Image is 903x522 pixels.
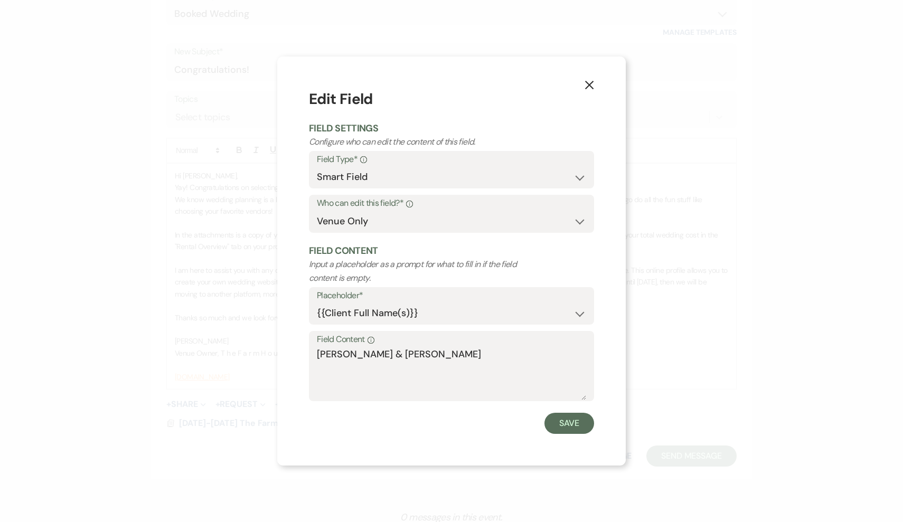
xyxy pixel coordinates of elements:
h2: Field Settings [309,122,594,135]
label: Placeholder* [317,288,586,303]
p: Configure who can edit the content of this field. [309,135,537,149]
label: Field Content [317,332,586,347]
h1: Edit Field [309,88,594,110]
label: Field Type* [317,152,586,167]
button: Save [544,413,594,434]
label: Who can edit this field?* [317,196,586,211]
p: Input a placeholder as a prompt for what to fill in if the field content is empty. [309,258,537,284]
h2: Field Content [309,244,594,258]
textarea: [PERSON_NAME] & [PERSON_NAME] [317,347,586,400]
